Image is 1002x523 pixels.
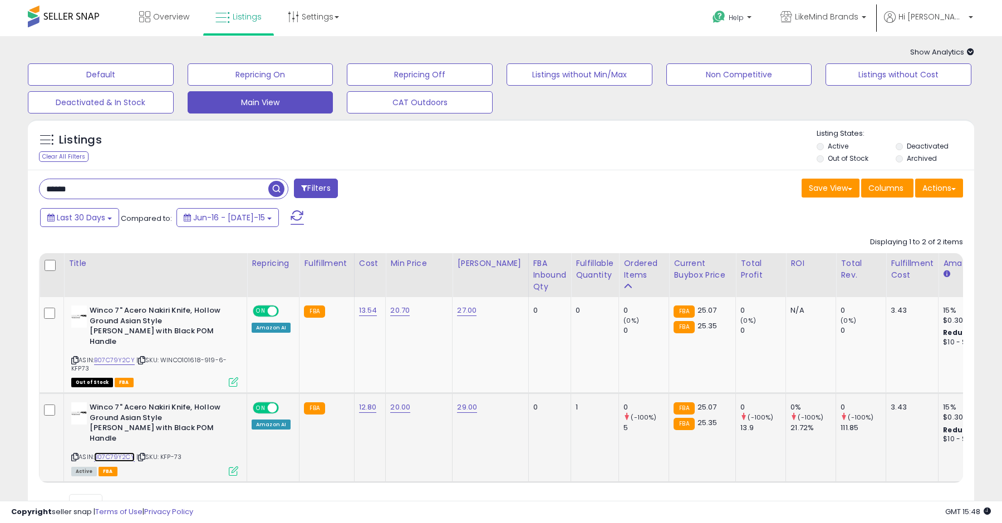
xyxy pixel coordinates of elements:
a: 20.00 [390,402,410,413]
div: 0 [740,402,785,412]
div: ROI [790,258,831,269]
div: Min Price [390,258,448,269]
a: 12.80 [359,402,377,413]
div: Fulfillment [304,258,349,269]
div: Total Rev. [841,258,881,281]
span: 25.07 [698,402,717,412]
div: 21.72% [790,423,836,433]
button: Listings without Cost [826,63,971,86]
span: Show Analytics [910,47,974,57]
a: 20.70 [390,305,410,316]
div: ASIN: [71,305,238,386]
button: Last 30 Days [40,208,119,227]
div: Amazon AI [252,420,291,430]
button: CAT Outdoors [347,91,493,114]
button: Non Competitive [666,63,812,86]
span: Show: entries [47,498,127,509]
button: Filters [294,179,337,198]
span: Help [729,13,744,22]
img: 21K+tqpEEOL._SL40_.jpg [71,402,87,425]
button: Listings without Min/Max [507,63,652,86]
div: Clear All Filters [39,151,89,162]
span: ON [254,403,268,413]
a: Privacy Policy [144,506,193,517]
div: 0 [740,325,785,335]
div: 1 [576,402,610,412]
div: 0 [623,325,669,335]
small: (0%) [841,316,856,325]
span: | SKU: KFP-73 [136,452,181,461]
button: Save View [802,179,859,198]
small: (-100%) [631,413,656,422]
span: FBA [115,378,134,387]
button: Repricing Off [347,63,493,86]
div: 0 [533,305,563,315]
span: All listings that are currently out of stock and unavailable for purchase on Amazon [71,378,113,387]
small: (0%) [623,316,639,325]
b: Winco 7" Acero Nakiri Knife, Hollow Ground Asian Style [PERSON_NAME] with Black POM Handle [90,305,225,349]
a: Terms of Use [95,506,143,517]
span: Hi [PERSON_NAME] [898,11,965,22]
i: Get Help [712,10,726,24]
span: Overview [153,11,189,22]
small: Amazon Fees. [943,269,950,279]
a: Help [704,2,763,36]
strong: Copyright [11,506,52,517]
small: (-100%) [848,413,873,422]
div: 111.85 [841,423,886,433]
div: 0 [533,402,563,412]
small: FBA [674,321,694,333]
div: Total Profit [740,258,781,281]
span: 25.07 [698,305,717,315]
span: 2025-08-15 15:48 GMT [945,506,991,517]
button: Jun-16 - [DATE]-15 [176,208,279,227]
a: 27.00 [457,305,477,316]
div: 0 [623,402,669,412]
small: (0%) [740,316,756,325]
label: Out of Stock [828,154,868,163]
div: 0 [740,305,785,315]
div: ASIN: [71,402,238,475]
button: Repricing On [188,63,333,86]
div: 0 [576,305,610,315]
a: 29.00 [457,402,477,413]
label: Deactivated [907,141,949,151]
div: Fulfillable Quantity [576,258,614,281]
div: Repricing [252,258,294,269]
span: All listings currently available for purchase on Amazon [71,467,97,476]
a: B07C79Y2CY [94,452,135,462]
small: FBA [674,402,694,415]
div: Title [68,258,242,269]
div: seller snap | | [11,507,193,517]
small: FBA [304,402,325,415]
a: Hi [PERSON_NAME] [884,11,973,36]
small: (-100%) [748,413,773,422]
span: FBA [99,467,117,476]
div: Fulfillment Cost [891,258,934,281]
span: | SKU: WINCO101618-919-6-KFP73 [71,356,227,372]
button: Columns [861,179,913,198]
div: 0 [623,305,669,315]
b: Winco 7" Acero Nakiri Knife, Hollow Ground Asian Style [PERSON_NAME] with Black POM Handle [90,402,225,446]
span: Jun-16 - [DATE]-15 [193,212,265,223]
small: FBA [674,305,694,318]
div: N/A [790,305,827,315]
p: Listing States: [817,129,974,139]
small: (-100%) [798,413,823,422]
button: Deactivated & In Stock [28,91,174,114]
h5: Listings [59,132,102,148]
div: FBA inbound Qty [533,258,567,293]
button: Default [28,63,174,86]
button: Main View [188,91,333,114]
div: Displaying 1 to 2 of 2 items [870,237,963,248]
span: Listings [233,11,262,22]
span: Last 30 Days [57,212,105,223]
div: Amazon AI [252,323,291,333]
span: Columns [868,182,903,194]
span: LikeMind Brands [795,11,858,22]
div: Cost [359,258,381,269]
div: 0 [841,402,886,412]
button: Actions [915,179,963,198]
span: ON [254,307,268,316]
div: Current Buybox Price [674,258,731,281]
